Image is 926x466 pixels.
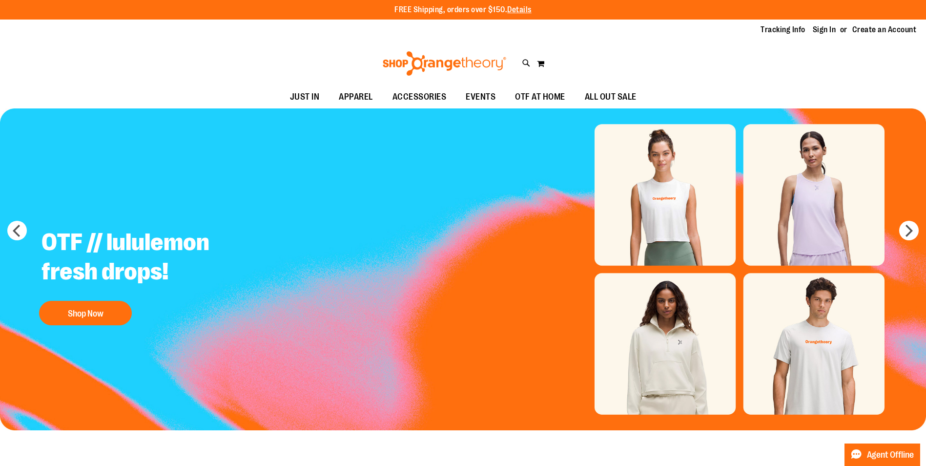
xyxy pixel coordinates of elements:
img: Shop Orangetheory [381,51,508,76]
a: Details [507,5,532,14]
a: Sign In [813,24,836,35]
span: EVENTS [466,86,495,108]
span: Agent Offline [867,450,914,460]
span: OTF AT HOME [515,86,565,108]
p: FREE Shipping, orders over $150. [394,4,532,16]
span: ACCESSORIES [392,86,447,108]
span: JUST IN [290,86,320,108]
a: Tracking Info [761,24,805,35]
button: next [899,221,919,240]
a: OTF // lululemon fresh drops! Shop Now [34,220,277,330]
span: APPAREL [339,86,373,108]
button: Agent Offline [844,444,920,466]
h2: OTF // lululemon fresh drops! [34,220,277,296]
button: prev [7,221,27,240]
button: Shop Now [39,301,132,325]
span: ALL OUT SALE [585,86,637,108]
a: Create an Account [852,24,917,35]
